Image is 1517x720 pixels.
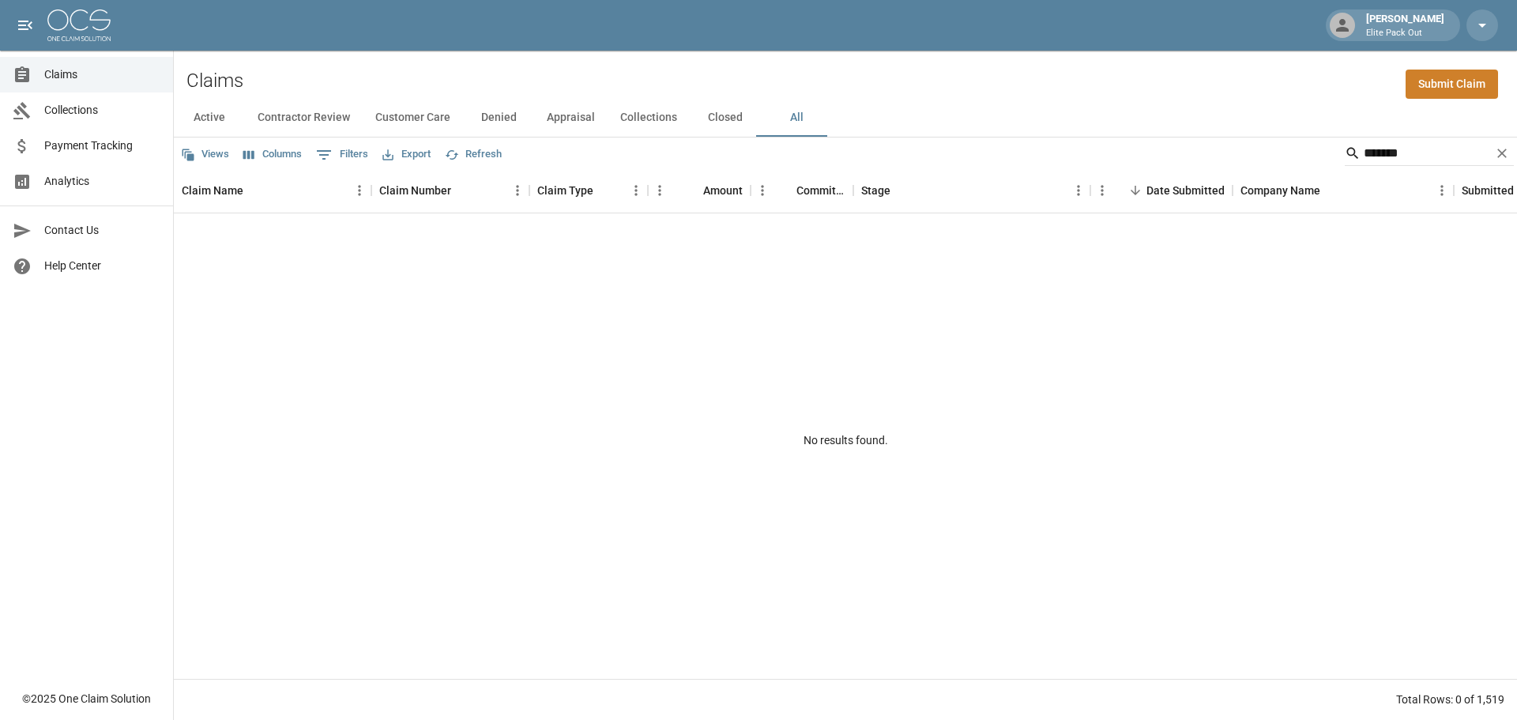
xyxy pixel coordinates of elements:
[463,99,534,137] button: Denied
[1366,27,1444,40] p: Elite Pack Out
[371,168,529,213] div: Claim Number
[186,70,243,92] h2: Claims
[1345,141,1514,169] div: Search
[9,9,41,41] button: open drawer
[363,99,463,137] button: Customer Care
[1090,168,1233,213] div: Date Submitted
[348,179,371,202] button: Menu
[44,222,160,239] span: Contact Us
[451,179,473,202] button: Sort
[890,179,913,202] button: Sort
[174,99,245,137] button: Active
[174,213,1517,667] div: No results found.
[761,99,832,137] button: All
[751,168,853,213] div: Committed Amount
[44,173,160,190] span: Analytics
[44,102,160,119] span: Collections
[703,168,743,213] div: Amount
[861,168,890,213] div: Stage
[22,691,151,707] div: © 2025 One Claim Solution
[534,99,608,137] button: Appraisal
[378,142,435,167] button: Export
[1233,168,1454,213] div: Company Name
[1360,11,1451,40] div: [PERSON_NAME]
[1240,168,1320,213] div: Company Name
[1490,141,1514,165] button: Clear
[681,179,703,202] button: Sort
[243,179,265,202] button: Sort
[796,168,845,213] div: Committed Amount
[245,99,363,137] button: Contractor Review
[1146,168,1225,213] div: Date Submitted
[44,138,160,154] span: Payment Tracking
[853,168,1090,213] div: Stage
[751,179,774,202] button: Menu
[441,142,506,167] button: Refresh
[1320,179,1342,202] button: Sort
[624,179,648,202] button: Menu
[537,168,593,213] div: Claim Type
[1406,70,1498,99] a: Submit Claim
[506,179,529,202] button: Menu
[774,179,796,202] button: Sort
[1396,692,1504,707] div: Total Rows: 0 of 1,519
[174,168,371,213] div: Claim Name
[47,9,111,41] img: ocs-logo-white-transparent.png
[1067,179,1090,202] button: Menu
[593,179,615,202] button: Sort
[44,66,160,83] span: Claims
[1090,179,1114,202] button: Menu
[177,142,233,167] button: Views
[1430,179,1454,202] button: Menu
[239,142,306,167] button: Select columns
[648,168,751,213] div: Amount
[379,168,451,213] div: Claim Number
[312,142,372,168] button: Show filters
[182,168,243,213] div: Claim Name
[529,168,648,213] div: Claim Type
[608,99,690,137] button: Collections
[174,99,1517,137] div: dynamic tabs
[1124,179,1146,202] button: Sort
[44,258,160,274] span: Help Center
[690,99,761,137] button: Closed
[648,179,672,202] button: Menu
